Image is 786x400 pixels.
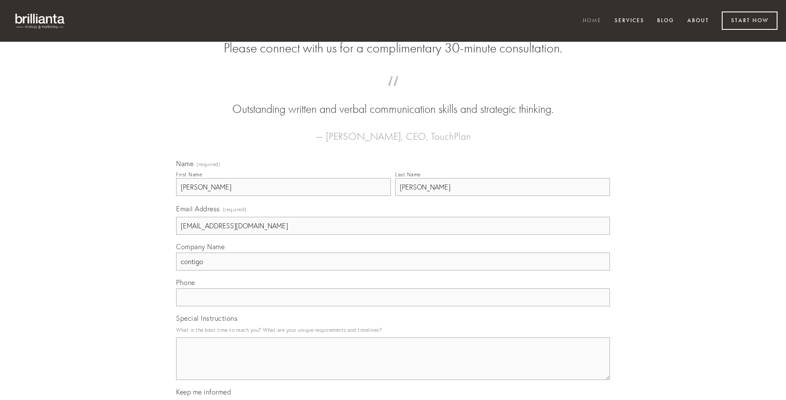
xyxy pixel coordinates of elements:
[176,314,237,322] span: Special Instructions
[722,12,777,30] a: Start Now
[176,159,194,168] span: Name
[682,14,715,28] a: About
[190,84,596,101] span: “
[196,162,220,167] span: (required)
[609,14,650,28] a: Services
[176,324,610,336] p: What is the best time to reach you? What are your unique requirements and timelines?
[176,242,225,251] span: Company Name
[223,204,247,215] span: (required)
[176,204,220,213] span: Email Address
[577,14,607,28] a: Home
[176,388,231,396] span: Keep me informed
[176,278,195,287] span: Phone
[176,40,610,56] h2: Please connect with us for a complimentary 30-minute consultation.
[176,171,202,178] div: First Name
[652,14,680,28] a: Blog
[395,171,421,178] div: Last Name
[9,9,72,33] img: brillianta - research, strategy, marketing
[190,84,596,118] blockquote: Outstanding written and verbal communication skills and strategic thinking.
[190,118,596,145] figcaption: — [PERSON_NAME], CEO, TouchPlan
